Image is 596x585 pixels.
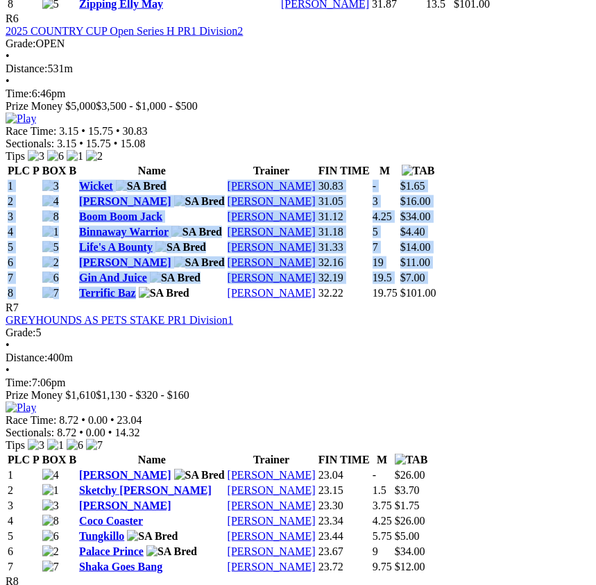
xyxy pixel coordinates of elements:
[318,484,371,497] td: 23.15
[373,469,376,481] text: -
[318,256,371,270] td: 32.16
[79,272,147,283] a: Gin And Juice
[318,271,371,285] td: 32.19
[42,226,59,238] img: 1
[395,500,420,511] span: $1.75
[227,453,316,467] th: Trainer
[146,545,197,558] img: SA Bred
[86,439,103,452] img: 7
[373,256,384,268] text: 19
[67,150,83,163] img: 1
[7,499,40,513] td: 3
[96,389,189,401] span: $1,130 - $320 - $160
[174,256,225,269] img: SA Bred
[373,484,386,496] text: 1.5
[78,164,225,178] th: Name
[28,439,44,452] img: 3
[79,226,169,238] a: Binnaway Warrior
[6,38,36,49] span: Grade:
[318,210,371,224] td: 31.12
[42,195,59,208] img: 4
[395,561,425,572] span: $12.00
[228,256,316,268] a: [PERSON_NAME]
[373,241,378,253] text: 7
[42,530,59,543] img: 6
[7,256,40,270] td: 6
[67,439,83,452] img: 6
[395,545,425,557] span: $34.00
[88,414,108,426] span: 0.00
[6,63,590,75] div: 531m
[402,165,435,177] img: TAB
[228,287,316,299] a: [PERSON_NAME]
[373,530,392,542] text: 5.75
[228,561,316,572] a: [PERSON_NAME]
[79,561,162,572] a: Shaka Goes Bang
[6,352,590,364] div: 400m
[69,454,76,465] span: B
[78,453,225,467] th: Name
[96,100,198,112] span: $3,500 - $1,000 - $500
[395,530,420,542] span: $5.00
[6,327,590,339] div: 5
[79,530,124,542] a: Tungkillo
[42,211,59,223] img: 8
[171,226,222,238] img: SA Bred
[116,180,167,192] img: SA Bred
[42,241,59,254] img: 5
[123,125,148,137] span: 30.83
[318,179,371,193] td: 30.83
[373,211,392,222] text: 4.25
[42,165,67,176] span: BOX
[395,484,420,496] span: $3.70
[42,500,59,512] img: 3
[318,286,371,300] td: 32.22
[42,561,59,573] img: 7
[7,240,40,254] td: 5
[79,484,212,496] a: Sketchy [PERSON_NAME]
[373,515,392,527] text: 4.25
[42,287,59,299] img: 7
[6,88,590,100] div: 6:46pm
[395,515,425,527] span: $26.00
[79,545,144,557] a: Palace Prince
[174,469,225,481] img: SA Bred
[79,287,136,299] a: Terrific Baz
[400,180,425,192] span: $1.65
[318,240,371,254] td: 31.33
[7,468,40,482] td: 1
[6,150,25,162] span: Tips
[373,500,392,511] text: 3.75
[373,287,398,299] text: 19.75
[79,195,171,207] a: [PERSON_NAME]
[6,439,25,451] span: Tips
[57,138,76,149] span: 3.15
[6,364,10,376] span: •
[400,211,431,222] span: $34.00
[228,180,316,192] a: [PERSON_NAME]
[395,469,425,481] span: $26.00
[373,545,378,557] text: 9
[400,226,425,238] span: $4.40
[6,314,233,326] a: GREYHOUNDS AS PETS STAKE PR1 Division1
[79,138,83,149] span: •
[116,125,120,137] span: •
[117,414,142,426] span: 23.04
[42,484,59,497] img: 1
[400,241,431,253] span: $14.00
[318,545,371,559] td: 23.67
[42,180,59,192] img: 3
[7,225,40,239] td: 4
[228,500,316,511] a: [PERSON_NAME]
[42,515,59,527] img: 8
[59,125,78,137] span: 3.15
[28,150,44,163] img: 3
[318,560,371,574] td: 23.72
[47,439,64,452] img: 1
[7,560,40,574] td: 7
[110,414,114,426] span: •
[86,427,105,438] span: 0.00
[318,195,371,208] td: 31.05
[114,427,139,438] span: 14.32
[228,530,316,542] a: [PERSON_NAME]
